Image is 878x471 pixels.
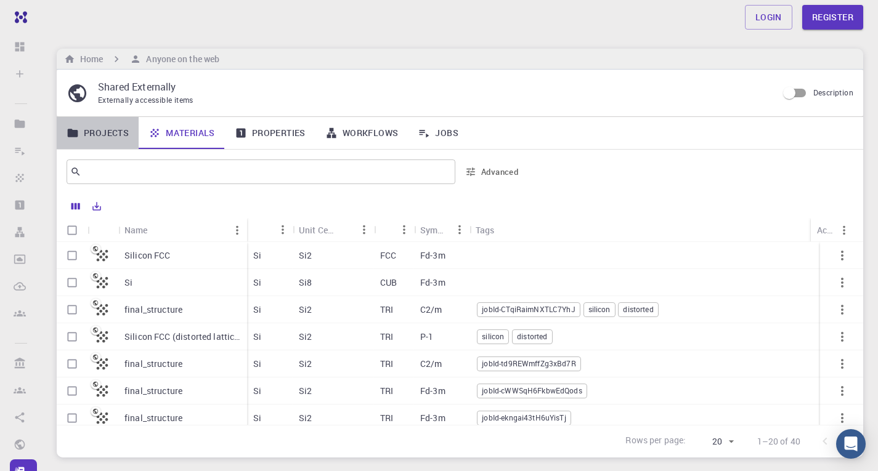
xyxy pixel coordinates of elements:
[124,412,182,424] p: final_structure
[124,304,182,316] p: final_structure
[380,358,393,370] p: TRI
[335,220,354,240] button: Sort
[253,412,261,424] p: Si
[299,276,312,289] p: Si8
[836,429,866,459] div: Open Intercom Messenger
[299,412,312,424] p: Si2
[691,433,738,451] div: 20
[478,358,580,369] span: jobId-td9REWmffZg3xBd7R
[394,220,414,240] button: Menu
[354,220,374,240] button: Menu
[802,5,863,30] a: Register
[380,412,393,424] p: TRI
[420,249,445,262] p: Fd-3m
[273,220,293,240] button: Menu
[299,304,312,316] p: Si2
[124,331,241,343] p: Silicon FCC (distorted lattice)
[253,385,261,397] p: Si
[293,218,374,242] div: Unit Cell Formula
[380,249,396,262] p: FCC
[478,331,508,342] span: silicon
[10,11,27,23] img: logo
[87,218,118,242] div: Icon
[124,385,182,397] p: final_structure
[118,218,247,242] div: Name
[476,218,495,242] div: Tags
[98,79,768,94] p: Shared Externally
[817,218,834,242] div: Actions
[124,249,171,262] p: Silicon FCC
[414,218,469,242] div: Symmetry
[253,304,261,316] p: Si
[247,218,293,242] div: Formula
[420,412,445,424] p: Fd-3m
[57,117,139,149] a: Projects
[745,5,792,30] a: Login
[408,117,468,149] a: Jobs
[420,358,442,370] p: C2/m
[834,220,854,240] button: Menu
[813,87,853,97] span: Description
[450,220,469,240] button: Menu
[75,52,103,66] h6: Home
[253,276,261,289] p: Si
[420,276,445,289] p: Fd-3m
[141,52,219,66] h6: Anyone on the web
[148,220,168,240] button: Sort
[124,218,148,242] div: Name
[315,117,409,149] a: Workflows
[380,385,393,397] p: TRI
[139,117,225,149] a: Materials
[299,218,335,242] div: Unit Cell Formula
[619,304,657,315] span: distorted
[86,196,107,216] button: Export
[420,331,433,343] p: P-1
[757,435,801,448] p: 1–20 of 40
[584,304,615,315] span: silicon
[420,304,442,316] p: C2/m
[495,220,514,240] button: Sort
[374,218,414,242] div: Lattice
[380,331,393,343] p: TRI
[98,95,193,105] span: Externally accessible items
[460,162,524,182] button: Advanced
[253,331,261,343] p: Si
[380,220,400,240] button: Sort
[478,304,579,315] span: jobId-CTqiRaimNXTLC7YhJ
[478,385,586,396] span: jobId-cWWSqH6FkbwEdQods
[124,358,182,370] p: final_structure
[225,117,315,149] a: Properties
[62,52,222,66] nav: breadcrumb
[65,196,86,216] button: Columns
[253,220,273,240] button: Sort
[299,249,312,262] p: Si2
[380,276,397,289] p: CUB
[227,220,247,240] button: Menu
[299,385,312,397] p: Si2
[513,331,551,342] span: distorted
[420,385,445,397] p: Fd-3m
[124,276,132,289] p: Si
[299,358,312,370] p: Si2
[811,218,854,242] div: Actions
[299,331,312,343] p: Si2
[253,358,261,370] p: Si
[420,218,450,242] div: Symmetry
[625,434,686,448] p: Rows per page:
[380,304,393,316] p: TRI
[478,413,570,423] span: jobId-ekngai43tH6uYisTj
[253,249,261,262] p: Si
